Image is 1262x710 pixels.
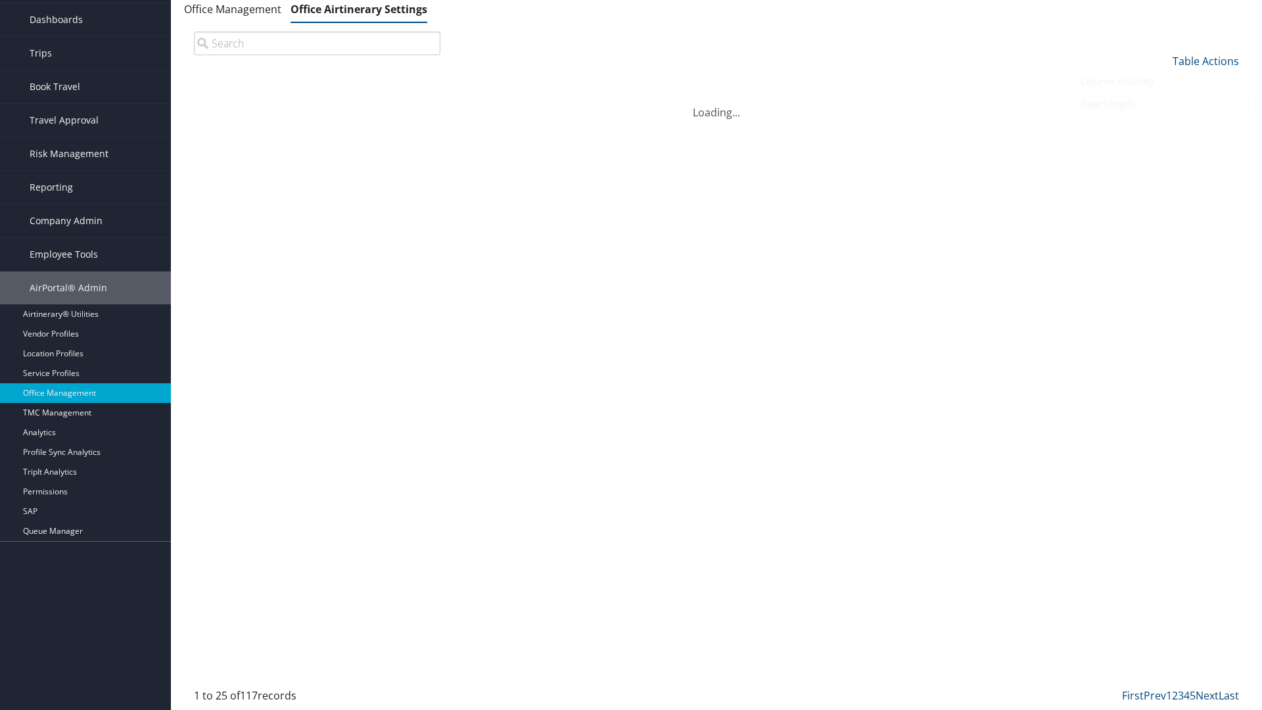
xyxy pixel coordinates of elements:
[30,70,80,103] span: Book Travel
[30,3,83,36] span: Dashboards
[30,272,107,304] span: AirPortal® Admin
[30,137,108,170] span: Risk Management
[30,37,52,70] span: Trips
[30,104,99,137] span: Travel Approval
[1075,93,1248,115] a: Page Length
[30,204,103,237] span: Company Admin
[1075,70,1248,93] a: Column Visibility
[30,238,98,271] span: Employee Tools
[30,171,73,204] span: Reporting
